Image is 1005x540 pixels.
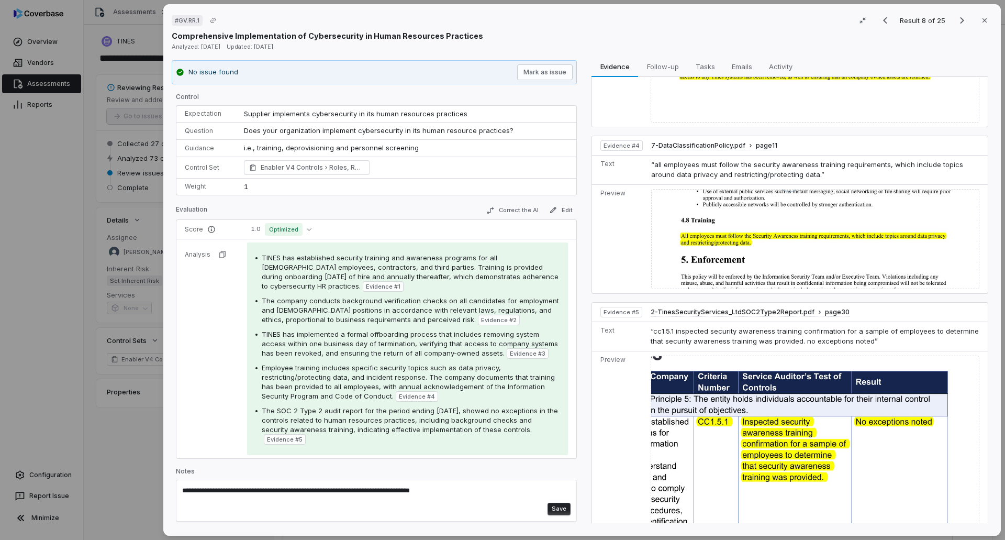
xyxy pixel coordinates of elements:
[261,162,364,173] span: Enabler V4 Controls Roles, Responsibilities, and Authorities
[185,127,231,135] p: Question
[227,43,273,50] span: Updated: [DATE]
[185,250,210,259] p: Analysis
[482,204,543,217] button: Correct the AI
[651,327,979,346] span: “cc1.5.1 inspected security awareness training confirmation for a sample of employees to determin...
[262,363,555,400] span: Employee training includes specific security topics such as data privacy, restricting/protecting ...
[185,163,231,172] p: Control Set
[399,392,435,401] span: Evidence # 4
[952,14,973,27] button: Next result
[172,43,220,50] span: Analyzed: [DATE]
[481,316,517,324] span: Evidence # 2
[262,406,558,434] span: The SOC 2 Type 2 audit report for the period ending [DATE], showed no exceptions in the controls ...
[176,205,207,218] p: Evaluation
[765,60,797,73] span: Activity
[262,296,559,324] span: The company conducts background verification checks on all candidates for employment and [DEMOGRA...
[651,160,963,179] span: “all employees must follow the security awareness training requirements, which include topics aro...
[651,141,745,150] span: 7-DataClassificationPolicy.pdf
[651,308,850,317] button: 2-TinesSecurityServices_LtdSOC2Type2Report.pdfpage30
[651,189,979,289] img: a48924b2ecff4301860429115c4e3cb5_original.jpg_w1200.jpg
[592,184,647,293] td: Preview
[651,141,777,150] button: 7-DataClassificationPolicy.pdfpage11
[175,16,199,25] span: # GV.RR.1
[596,60,634,73] span: Evidence
[691,60,719,73] span: Tasks
[244,109,467,118] span: Supplier implements cybersecurity in its human resources practices
[185,144,231,152] p: Guidance
[265,223,303,236] span: Optimized
[548,503,571,515] button: Save
[651,308,814,316] span: 2-TinesSecurityServices_LtdSOC2Type2Report.pdf
[604,308,639,316] span: Evidence # 5
[756,141,777,150] span: page 11
[825,308,850,316] span: page 30
[185,109,231,118] p: Expectation
[900,15,947,26] p: Result 8 of 25
[604,141,640,150] span: Evidence # 4
[185,182,231,191] p: Weight
[262,254,559,290] span: TINES has established security training and awareness programs for all [DEMOGRAPHIC_DATA] employe...
[366,282,400,291] span: Evidence # 1
[244,143,568,153] p: i.e., training, deprovisioning and personnel screening
[592,155,647,184] td: Text
[204,11,222,30] button: Copy link
[262,330,558,357] span: TINES has implemented a formal offboarding process that includes removing system access within on...
[510,349,545,358] span: Evidence # 3
[728,60,756,73] span: Emails
[592,322,646,351] td: Text
[517,64,573,80] button: Mark as issue
[875,14,896,27] button: Previous result
[188,67,238,78] p: No issue found
[267,435,303,444] span: Evidence # 5
[247,223,316,236] button: 1.0Optimized
[176,467,577,480] p: Notes
[172,30,483,41] p: Comprehensive Implementation of Cybersecurity in Human Resources Practices
[244,182,248,191] span: 1
[643,60,683,73] span: Follow-up
[176,93,577,105] p: Control
[185,225,234,234] p: Score
[545,204,577,216] button: Edit
[244,126,513,135] span: Does your organization implement cybersecurity in its human resource practices?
